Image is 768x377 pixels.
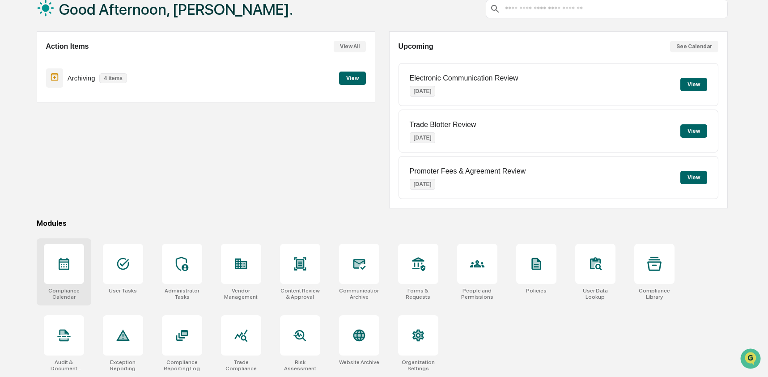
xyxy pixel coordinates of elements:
p: [DATE] [410,132,436,143]
div: Risk Assessment [280,359,320,372]
h2: Action Items [46,42,89,51]
p: Promoter Fees & Agreement Review [410,167,526,175]
div: Content Review & Approval [280,288,320,300]
div: Compliance Reporting Log [162,359,202,372]
div: Forms & Requests [398,288,438,300]
div: Compliance Calendar [44,288,84,300]
div: Compliance Library [634,288,675,300]
div: 🗄️ [65,114,72,121]
div: Organization Settings [398,359,438,372]
img: 1746055101610-c473b297-6a78-478c-a979-82029cc54cd1 [9,68,25,85]
a: 🖐️Preclearance [5,109,61,125]
div: Administrator Tasks [162,288,202,300]
button: View [680,78,707,91]
p: Electronic Communication Review [410,74,518,82]
div: Trade Compliance [221,359,261,372]
p: [DATE] [410,86,436,97]
p: Trade Blotter Review [410,121,476,129]
button: View [339,72,366,85]
div: Vendor Management [221,288,261,300]
div: Website Archive [339,359,379,365]
a: 🗄️Attestations [61,109,115,125]
p: [DATE] [410,179,436,190]
div: People and Permissions [457,288,497,300]
span: Attestations [74,113,111,122]
span: Pylon [89,152,108,158]
div: Audit & Document Logs [44,359,84,372]
p: Archiving [68,74,95,82]
span: Data Lookup [18,130,56,139]
div: Start new chat [30,68,147,77]
div: Communications Archive [339,288,379,300]
button: View [680,171,707,184]
a: Powered byPylon [63,151,108,158]
h2: Upcoming [399,42,433,51]
div: 🖐️ [9,114,16,121]
div: Policies [526,288,547,294]
div: We're available if you need us! [30,77,113,85]
div: 🔎 [9,131,16,138]
button: View [680,124,707,138]
div: User Tasks [109,288,137,294]
p: How can we help? [9,19,163,33]
a: View [339,73,366,82]
div: Modules [37,219,728,228]
iframe: Open customer support [739,347,764,372]
button: See Calendar [670,41,718,52]
a: 🔎Data Lookup [5,126,60,142]
span: Preclearance [18,113,58,122]
button: Start new chat [152,71,163,82]
h1: Good Afternoon, [PERSON_NAME]. [59,0,293,18]
div: Exception Reporting [103,359,143,372]
div: User Data Lookup [575,288,615,300]
button: View All [334,41,366,52]
p: 4 items [99,73,127,83]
